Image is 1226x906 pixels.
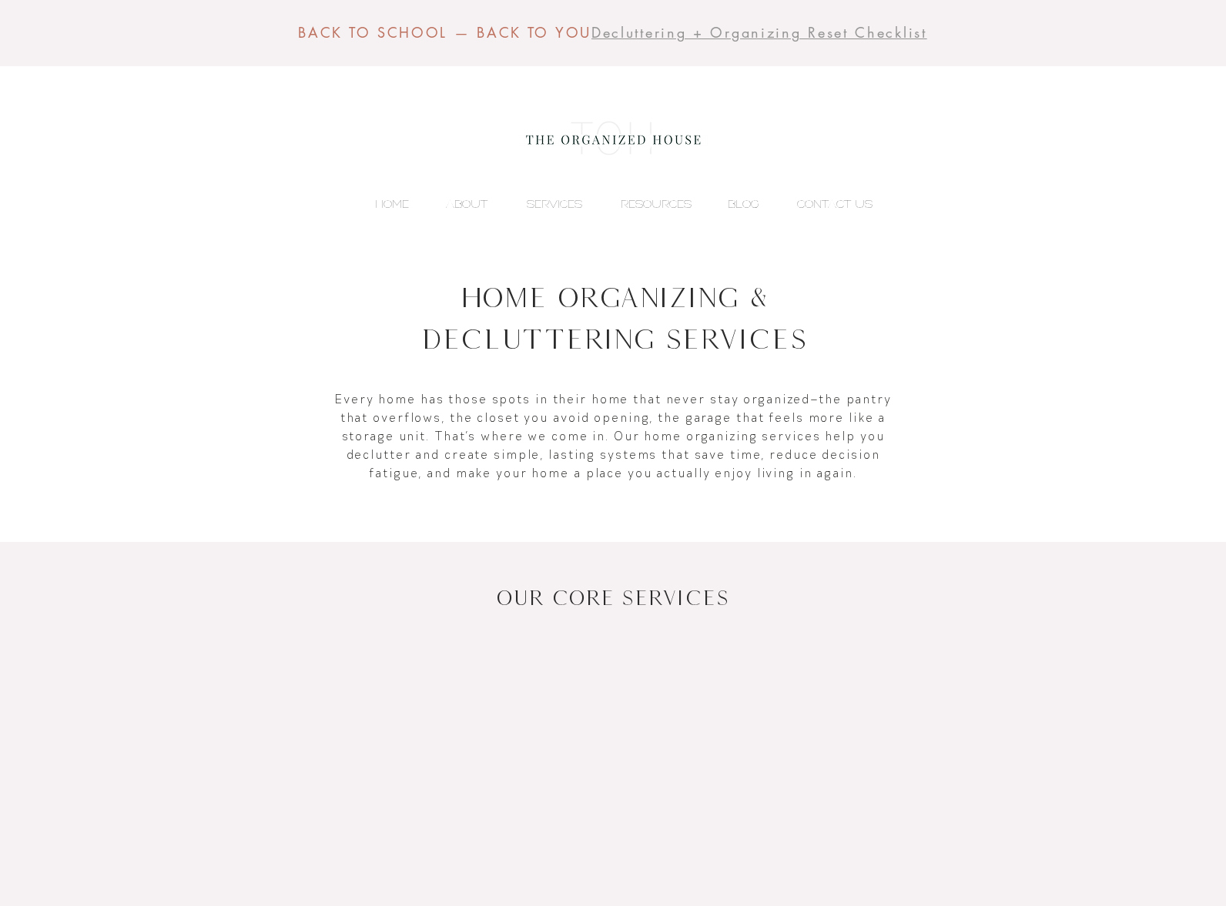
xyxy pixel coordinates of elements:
[345,192,417,216] a: HOME
[345,192,880,216] nav: Site
[519,192,590,216] p: SERVICES
[767,192,880,216] a: CONTACT US
[298,23,591,42] span: BACK TO SCHOOL — BACK TO YOU
[519,108,708,169] img: the organized house
[699,192,767,216] a: BLOG
[417,192,495,216] a: ABOUT
[720,192,767,216] p: BLOG
[613,192,699,216] p: RESOURCES
[789,192,880,216] p: CONTACT US
[590,192,699,216] a: RESOURCES
[343,276,886,359] h1: Home Organizing & Decluttering Services
[335,389,893,482] p: Every home has those spots in their home that never stay organized—the pantry that overflows, the...
[236,583,990,613] h2: OUR CORE SERVICES
[591,24,927,42] a: Decluttering + Organizing Reset Checklist
[367,192,417,216] p: HOME
[438,192,495,216] p: ABOUT
[591,23,927,42] span: Decluttering + Organizing Reset Checklist
[495,192,590,216] a: SERVICES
